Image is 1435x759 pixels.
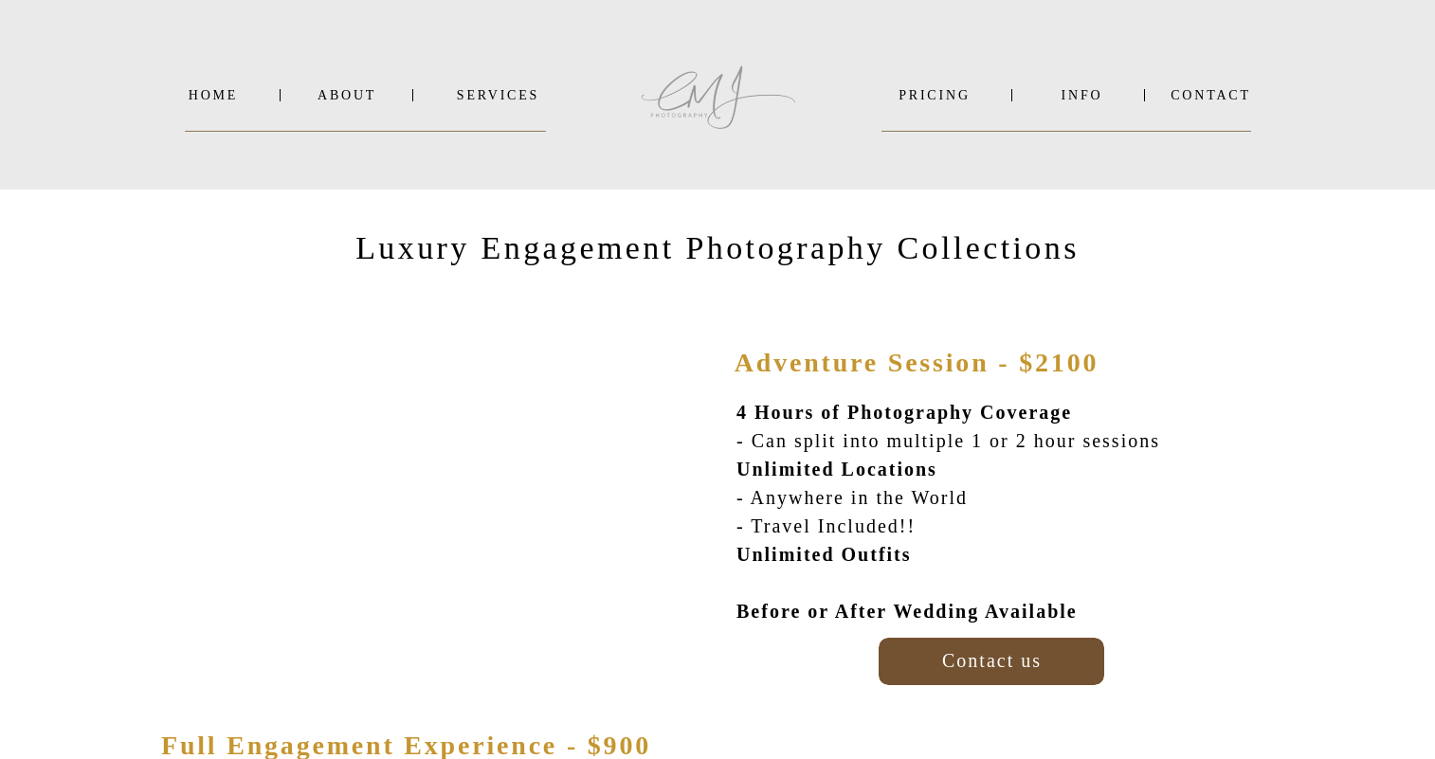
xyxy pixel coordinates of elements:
[881,88,988,102] a: PRICING
[736,398,1217,657] p: - Can split into multiple 1 or 2 hour sessions - Anywhere in the World - Travel Included!!
[736,544,1078,622] b: Unlimited Outfits Before or After Wedding Available
[318,88,374,102] a: About
[736,459,937,479] b: Unlimited Locations
[185,88,242,102] a: Home
[735,348,1099,377] b: Adventure Session - $2100
[736,402,1072,423] b: 4 Hours of Photography Coverage
[1171,88,1251,102] a: Contact
[329,227,1106,275] p: Luxury Engagement Photography Collections
[1036,88,1128,102] a: INFO
[450,88,546,102] a: SERVICES
[886,645,1098,667] a: Contact us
